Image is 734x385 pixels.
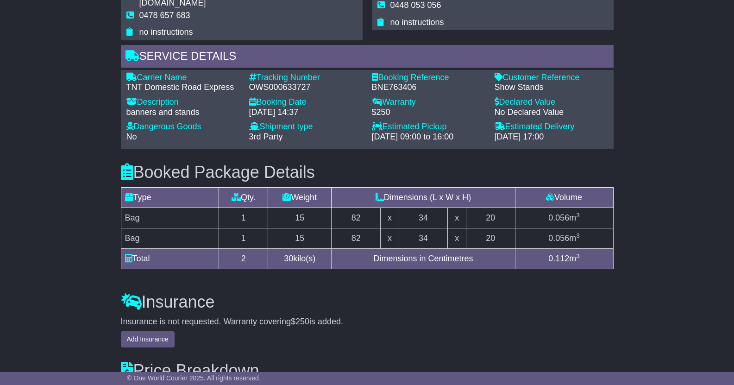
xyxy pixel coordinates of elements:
td: x [448,208,466,228]
sup: 3 [576,232,580,239]
td: 20 [466,228,515,248]
span: No [126,132,137,141]
td: 20 [466,208,515,228]
span: 0448 053 056 [390,0,441,10]
div: Booking Reference [372,73,485,83]
div: Estimated Pickup [372,122,485,132]
td: Volume [515,187,613,208]
div: $250 [372,107,485,118]
span: $250 [291,317,309,326]
div: OWS000633727 [249,82,363,93]
h3: Price Breakdown [121,361,614,380]
div: Tracking Number [249,73,363,83]
td: kilo(s) [268,248,332,269]
td: Bag [121,208,219,228]
h3: Insurance [121,293,614,311]
span: 0.056 [548,213,569,222]
div: Insurance is not requested. Warranty covering is added. [121,317,614,327]
td: 1 [219,208,268,228]
div: [DATE] 09:00 to 16:00 [372,132,485,142]
h3: Booked Package Details [121,163,614,182]
div: Carrier Name [126,73,240,83]
sup: 3 [576,252,580,259]
div: Customer Reference [495,73,608,83]
div: Dangerous Goods [126,122,240,132]
sup: 3 [576,212,580,219]
span: 0478 657 683 [139,11,190,20]
span: 0.056 [548,234,569,243]
span: 0.112 [548,254,569,263]
div: banners and stands [126,107,240,118]
td: 1 [219,228,268,248]
span: © One World Courier 2025. All rights reserved. [127,374,261,382]
td: m [515,248,613,269]
td: Weight [268,187,332,208]
td: Total [121,248,219,269]
div: Shipment type [249,122,363,132]
td: Qty. [219,187,268,208]
td: 15 [268,228,332,248]
span: no instructions [390,18,444,27]
td: m [515,228,613,248]
span: 3rd Party [249,132,283,141]
div: Description [126,97,240,107]
td: Bag [121,228,219,248]
div: TNT Domestic Road Express [126,82,240,93]
span: no instructions [139,27,193,37]
td: 82 [332,208,381,228]
button: Add Insurance [121,331,175,347]
div: [DATE] 14:37 [249,107,363,118]
td: Dimensions (L x W x H) [332,187,515,208]
td: Dimensions in Centimetres [332,248,515,269]
td: x [448,228,466,248]
td: x [381,208,399,228]
div: Declared Value [495,97,608,107]
td: 15 [268,208,332,228]
div: Booking Date [249,97,363,107]
td: Type [121,187,219,208]
td: x [381,228,399,248]
td: 34 [399,208,448,228]
div: BNE763406 [372,82,485,93]
td: 82 [332,228,381,248]
td: 2 [219,248,268,269]
div: Warranty [372,97,485,107]
div: Service Details [121,45,614,70]
div: [DATE] 17:00 [495,132,608,142]
div: Estimated Delivery [495,122,608,132]
td: m [515,208,613,228]
span: 30 [284,254,293,263]
div: Show Stands [495,82,608,93]
div: No Declared Value [495,107,608,118]
td: 34 [399,228,448,248]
